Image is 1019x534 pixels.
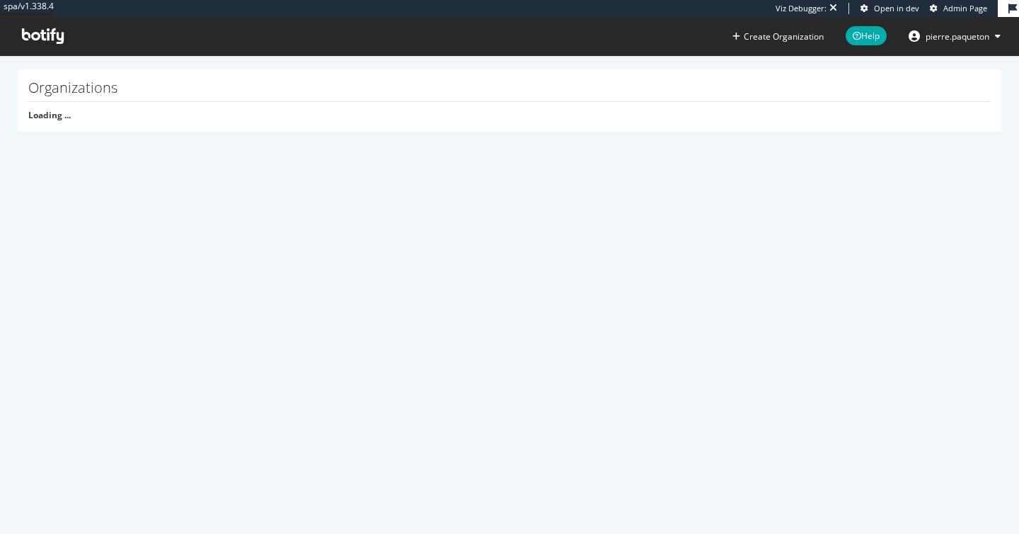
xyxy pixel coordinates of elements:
a: Admin Page [930,3,987,14]
div: Viz Debugger: [776,3,827,14]
span: Admin Page [943,3,987,13]
span: Help [846,26,887,45]
button: pierre.paqueton [897,25,1012,47]
button: Create Organization [732,30,824,43]
span: pierre.paqueton [926,30,989,42]
strong: Loading ... [28,109,71,121]
a: Open in dev [860,3,919,14]
h1: Organizations [28,80,991,102]
span: Open in dev [874,3,919,13]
